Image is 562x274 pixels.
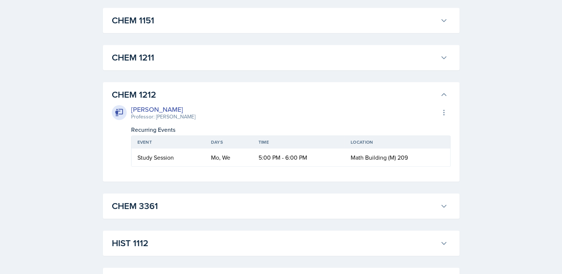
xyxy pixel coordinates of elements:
button: CHEM 1211 [110,49,449,66]
h3: CHEM 1151 [112,14,437,27]
th: Event [131,136,205,149]
div: Professor: [PERSON_NAME] [131,113,195,121]
div: Study Session [137,153,199,162]
th: Location [345,136,450,149]
td: Mo, We [205,149,253,166]
td: 5:00 PM - 6:00 PM [253,149,345,166]
div: [PERSON_NAME] [131,104,195,114]
button: CHEM 1212 [110,87,449,103]
th: Time [253,136,345,149]
h3: HIST 1112 [112,237,437,250]
span: Math Building (M) 209 [351,153,408,162]
button: CHEM 3361 [110,198,449,214]
div: Recurring Events [131,125,451,134]
h3: CHEM 3361 [112,199,437,213]
h3: CHEM 1211 [112,51,437,64]
button: CHEM 1151 [110,12,449,29]
th: Days [205,136,253,149]
h3: CHEM 1212 [112,88,437,101]
button: HIST 1112 [110,235,449,251]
